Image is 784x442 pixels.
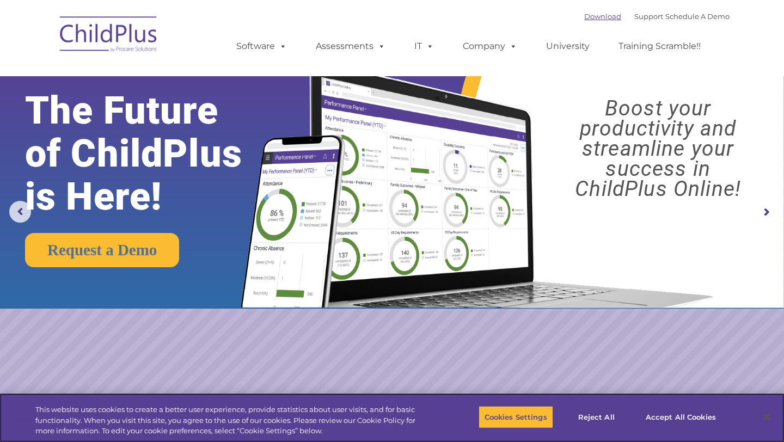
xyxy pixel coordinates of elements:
[305,35,396,57] a: Assessments
[54,9,163,63] img: ChildPlus by Procare Solutions
[562,406,630,428] button: Reject All
[403,35,445,57] a: IT
[25,89,275,218] rs-layer: The Future of ChildPlus is Here!
[755,405,779,429] button: Close
[225,35,298,57] a: Software
[584,12,730,21] font: |
[542,99,774,199] rs-layer: Boost your productivity and streamline your success in ChildPlus Online!
[25,233,179,267] a: Request a Demo
[151,72,185,80] span: Last name
[479,406,553,428] button: Cookies Settings
[452,35,528,57] a: Company
[535,35,601,57] a: University
[584,12,621,21] a: Download
[608,35,712,57] a: Training Scramble!!
[640,406,722,428] button: Accept All Cookies
[35,404,431,437] div: This website uses cookies to create a better user experience, provide statistics about user visit...
[151,116,198,125] span: Phone number
[665,12,730,21] a: Schedule A Demo
[634,12,663,21] a: Support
